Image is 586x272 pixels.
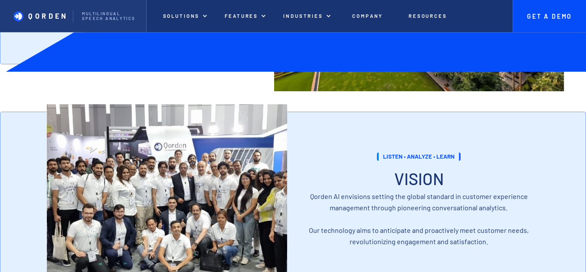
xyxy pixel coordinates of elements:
p: Company [352,13,383,19]
p: Solutions [163,13,200,19]
p: Multilingual Speech analytics [82,11,137,21]
p: features [225,13,258,19]
p: QORDEN [28,12,68,20]
h1: listen • analyze • learn [377,153,461,161]
p: Get A Demo [524,13,576,20]
p: Industries [283,13,323,19]
p: Qorden AI envisions setting the global standard in customer experience management through pioneer... [299,191,539,247]
h3: VISION [394,169,444,189]
p: Resources [409,13,447,19]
